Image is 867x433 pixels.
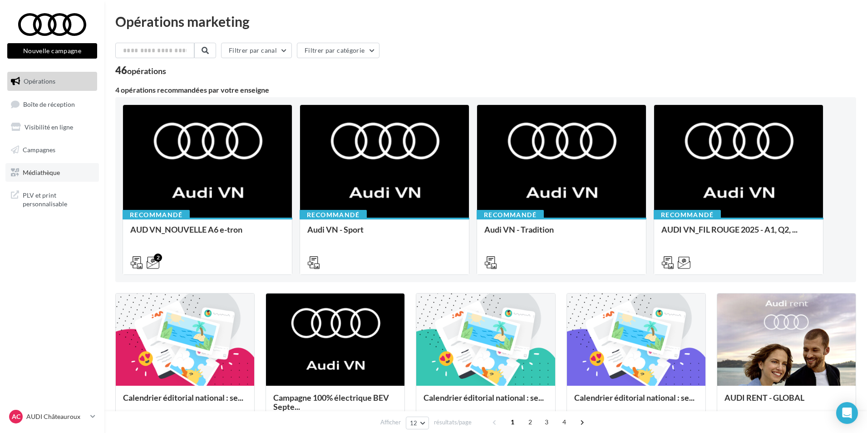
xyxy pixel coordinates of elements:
div: Recommandé [477,210,544,220]
span: AUD VN_NOUVELLE A6 e-tron [130,224,242,234]
p: AUDI Châteauroux [26,412,87,421]
a: AC AUDI Châteauroux [7,408,97,425]
div: Open Intercom Messenger [836,402,858,424]
span: Visibilité en ligne [25,123,73,131]
span: 4 [557,415,571,429]
span: Afficher [380,418,401,427]
div: opérations [127,67,166,75]
span: Campagnes [23,146,55,154]
a: Visibilité en ligne [5,118,99,137]
span: 2 [523,415,537,429]
span: 12 [410,419,418,427]
span: 3 [539,415,554,429]
span: Médiathèque [23,168,60,176]
span: AUDI RENT - GLOBAL [724,393,804,403]
span: Audi VN - Tradition [484,224,554,234]
span: Campagne 100% électrique BEV Septe... [273,393,389,412]
span: 1 [505,415,520,429]
span: AUDI VN_FIL ROUGE 2025 - A1, Q2, ... [661,224,798,234]
button: 12 [406,417,429,429]
div: Recommandé [654,210,721,220]
button: Filtrer par catégorie [297,43,379,58]
span: résultats/page [434,418,472,427]
span: PLV et print personnalisable [23,189,94,209]
a: Médiathèque [5,163,99,182]
a: Boîte de réception [5,95,99,114]
div: Opérations marketing [115,15,856,28]
span: Opérations [24,77,55,85]
span: AC [12,412,20,421]
span: Boîte de réception [23,100,75,108]
span: Audi VN - Sport [307,224,364,234]
button: Filtrer par canal [221,43,292,58]
div: Recommandé [300,210,367,220]
a: Campagnes [5,140,99,159]
button: Nouvelle campagne [7,43,97,59]
span: Calendrier éditorial national : se... [424,393,544,403]
a: PLV et print personnalisable [5,185,99,212]
div: 2 [154,254,162,262]
a: Opérations [5,72,99,91]
div: Recommandé [123,210,190,220]
div: 4 opérations recommandées par votre enseigne [115,86,856,94]
div: 46 [115,65,166,75]
span: Calendrier éditorial national : se... [123,393,243,403]
span: Calendrier éditorial national : se... [574,393,695,403]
